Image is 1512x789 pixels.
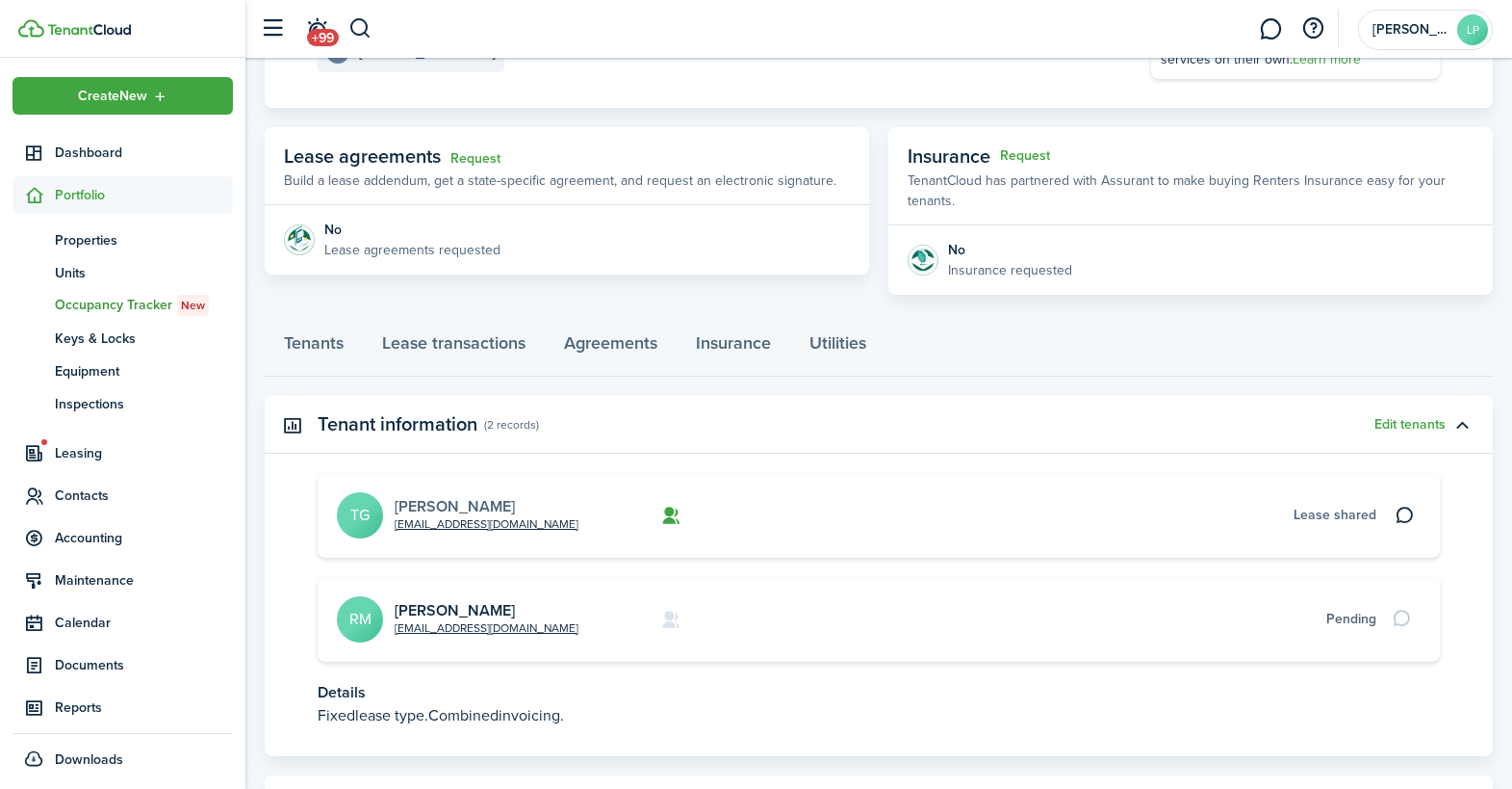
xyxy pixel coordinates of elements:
[450,151,500,167] a: Request
[13,77,233,115] button: Open menu
[545,319,677,377] a: Agreements
[13,387,233,420] a: Inspections
[55,570,233,591] span: Maintenance
[55,143,233,163] span: Dashboard
[363,319,545,377] a: Lease transactions
[55,185,233,205] span: Portfolio
[55,230,233,250] span: Properties
[1372,23,1449,37] span: Lauris Properties LLC
[348,13,372,45] button: Search
[78,90,147,103] span: Create New
[484,416,539,434] panel-main-subtitle: (2 records)
[284,224,315,255] img: Agreement e-sign
[324,240,500,260] p: Lease agreements requested
[908,142,990,171] span: Insurance
[324,220,500,240] div: No
[284,142,441,171] span: Lease agreements
[499,704,564,726] span: invoicing.
[284,171,836,191] p: Build a lease addendum, get a state-specific agreement, and request an electronic signature.
[908,245,938,276] img: Insurance protection
[1457,14,1488,45] avatar-text: LP
[55,655,233,675] span: Documents
[908,171,1474,211] p: TenantCloud has partnered with Assurant to make buying Renters Insurance easy for your tenants.
[47,24,131,36] img: TenantCloud
[13,355,233,387] a: Equipment
[55,394,233,414] span: Inspections
[307,29,339,46] span: +99
[790,319,885,377] a: Utilities
[13,224,233,256] a: Properties
[948,240,1072,260] div: No
[55,697,233,718] span: Reports
[318,704,1440,727] p: Fixed Combined
[1000,148,1050,164] button: Request
[55,528,233,548] span: Accounting
[395,495,515,517] a: [PERSON_NAME]
[55,329,233,349] span: Keys & Locks
[55,443,233,463] span: Leasing
[13,289,233,322] a: Occupancy TrackerNew
[395,599,515,621] a: [PERSON_NAME]
[1326,609,1376,629] div: Pending
[318,681,1440,704] p: Details
[318,413,477,435] panel-main-title: Tenant information
[181,297,205,314] span: New
[948,260,1072,280] p: Insurance requested
[395,619,578,637] a: [EMAIL_ADDRESS][DOMAIN_NAME]
[395,515,578,533] a: [EMAIL_ADDRESS][DOMAIN_NAME]
[55,486,233,506] span: Contacts
[265,473,1493,756] panel-main-body: Toggle accordion
[13,134,233,171] a: Dashboard
[18,19,44,38] img: TenantCloud
[337,596,383,643] avatar-text: RM
[1252,5,1289,54] a: Messaging
[337,492,383,539] avatar-text: TG
[1446,408,1478,441] button: Toggle accordion
[55,295,233,316] span: Occupancy Tracker
[298,5,335,54] a: Notifications
[55,750,123,770] span: Downloads
[13,322,233,355] a: Keys & Locks
[1296,13,1329,45] button: Open resource center
[55,361,233,381] span: Equipment
[1374,417,1446,433] button: Edit tenants
[355,704,428,726] span: lease type.
[1294,505,1376,525] span: Lease shared
[254,11,291,47] button: Open sidebar
[55,613,233,633] span: Calendar
[13,256,233,289] a: Units
[265,319,363,377] a: Tenants
[13,689,233,726] a: Reports
[1293,49,1361,69] a: Learn more
[55,263,233,283] span: Units
[677,319,790,377] a: Insurance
